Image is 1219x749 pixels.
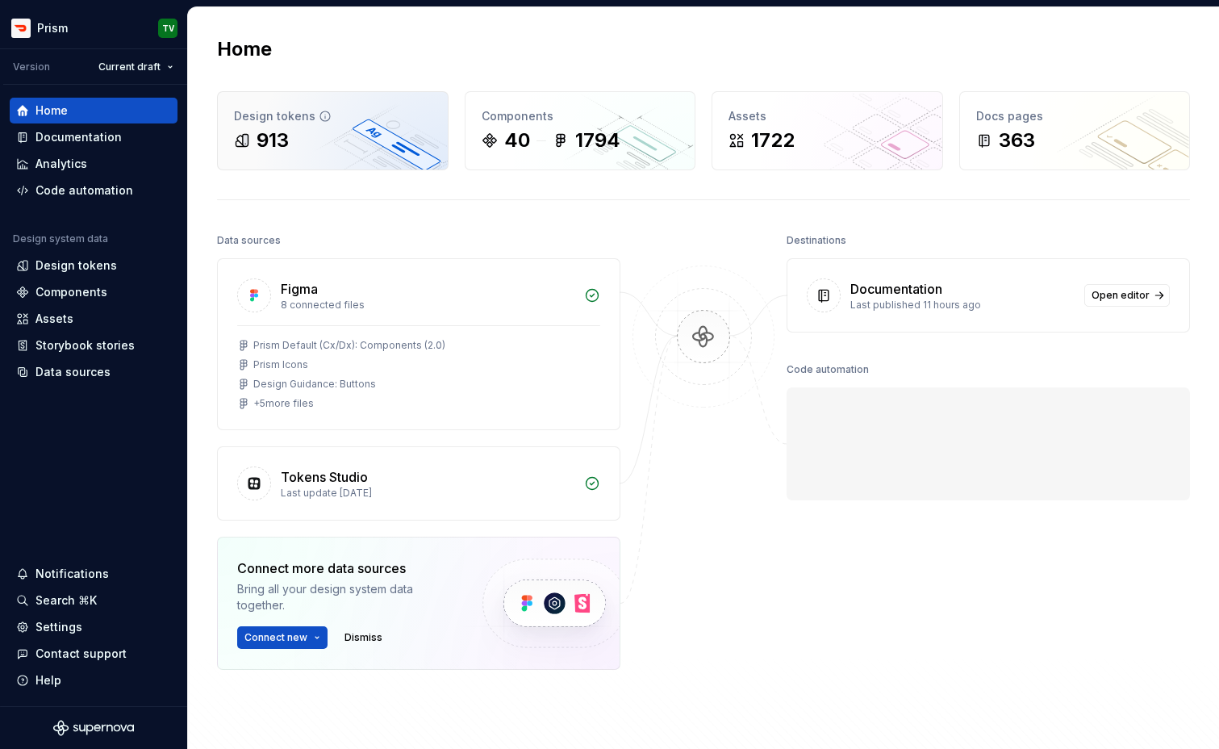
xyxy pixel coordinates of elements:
[10,667,177,693] button: Help
[10,359,177,385] a: Data sources
[976,108,1174,124] div: Docs pages
[10,151,177,177] a: Analytics
[281,299,574,312] div: 8 connected files
[3,10,184,45] button: PrismTV
[465,91,696,170] a: Components401794
[10,561,177,587] button: Notifications
[1092,289,1150,302] span: Open editor
[13,232,108,245] div: Design system data
[98,61,161,73] span: Current draft
[91,56,181,78] button: Current draft
[504,128,530,153] div: 40
[37,20,68,36] div: Prism
[35,182,133,199] div: Code automation
[217,229,281,252] div: Data sources
[35,156,87,172] div: Analytics
[482,108,679,124] div: Components
[35,619,82,635] div: Settings
[344,631,382,644] span: Dismiss
[53,720,134,736] svg: Supernova Logo
[281,279,318,299] div: Figma
[10,178,177,203] a: Code automation
[35,103,68,119] div: Home
[35,364,111,380] div: Data sources
[10,98,177,123] a: Home
[35,592,97,609] div: Search ⌘K
[217,258,620,430] a: Figma8 connected filesPrism Default (Cx/Dx): Components (2.0)Prism IconsDesign Guidance: Buttons+...
[281,467,368,487] div: Tokens Studio
[728,108,926,124] div: Assets
[253,378,376,391] div: Design Guidance: Buttons
[35,566,109,582] div: Notifications
[10,614,177,640] a: Settings
[253,397,314,410] div: + 5 more files
[1084,284,1170,307] a: Open editor
[35,257,117,274] div: Design tokens
[35,284,107,300] div: Components
[217,446,620,521] a: Tokens StudioLast update [DATE]
[787,229,846,252] div: Destinations
[234,108,432,124] div: Design tokens
[11,19,31,38] img: bd52d190-91a7-4889-9e90-eccda45865b1.png
[217,36,272,62] h2: Home
[281,487,574,500] div: Last update [DATE]
[10,253,177,278] a: Design tokens
[13,61,50,73] div: Version
[850,279,942,299] div: Documentation
[959,91,1191,170] a: Docs pages363
[999,128,1035,153] div: 363
[35,672,61,688] div: Help
[237,626,328,649] button: Connect new
[712,91,943,170] a: Assets1722
[337,626,390,649] button: Dismiss
[850,299,1075,312] div: Last published 11 hours ago
[237,581,455,613] div: Bring all your design system data together.
[787,358,869,381] div: Code automation
[10,333,177,358] a: Storybook stories
[35,337,135,354] div: Storybook stories
[253,339,445,352] div: Prism Default (Cx/Dx): Components (2.0)
[751,128,795,153] div: 1722
[35,129,122,145] div: Documentation
[217,91,449,170] a: Design tokens913
[10,641,177,667] button: Contact support
[10,279,177,305] a: Components
[253,358,308,371] div: Prism Icons
[244,631,307,644] span: Connect new
[35,646,127,662] div: Contact support
[10,588,177,613] button: Search ⌘K
[575,128,620,153] div: 1794
[237,559,455,578] div: Connect more data sources
[35,311,73,327] div: Assets
[162,22,174,35] div: TV
[257,128,289,153] div: 913
[10,306,177,332] a: Assets
[10,124,177,150] a: Documentation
